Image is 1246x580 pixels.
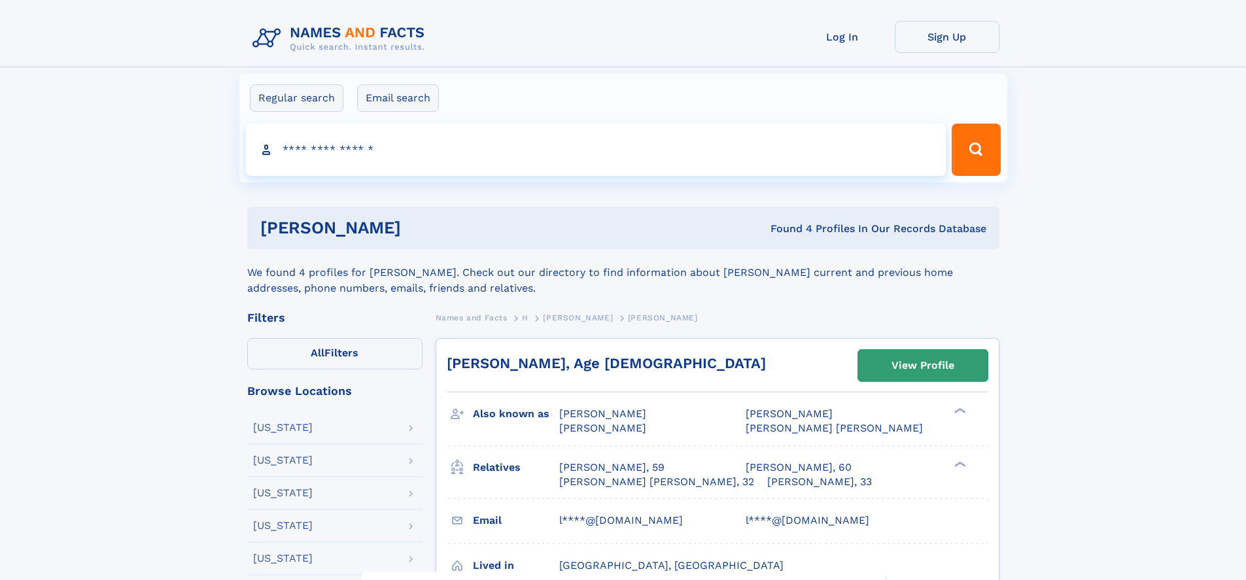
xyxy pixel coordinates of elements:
label: Regular search [250,84,343,112]
span: [PERSON_NAME] [559,422,646,434]
a: [PERSON_NAME], 33 [767,475,872,489]
h3: Relatives [473,456,559,479]
span: H [522,313,528,322]
label: Filters [247,338,423,369]
div: [US_STATE] [253,422,313,433]
div: Filters [247,312,423,324]
span: [PERSON_NAME] [559,407,646,420]
a: Sign Up [895,21,999,53]
a: [PERSON_NAME], 59 [559,460,665,475]
div: ❯ [951,407,967,415]
span: [PERSON_NAME] [746,407,833,420]
a: Names and Facts [436,309,508,326]
a: View Profile [858,350,988,381]
span: [GEOGRAPHIC_DATA], [GEOGRAPHIC_DATA] [559,559,784,571]
div: [US_STATE] [253,553,313,564]
div: [US_STATE] [253,488,313,498]
a: [PERSON_NAME] [543,309,613,326]
span: [PERSON_NAME] [543,313,613,322]
h1: [PERSON_NAME] [260,220,586,236]
div: We found 4 profiles for [PERSON_NAME]. Check out our directory to find information about [PERSON_... [247,249,999,296]
a: [PERSON_NAME], Age [DEMOGRAPHIC_DATA] [447,355,766,371]
div: View Profile [891,350,954,381]
h3: Email [473,509,559,532]
h3: Lived in [473,554,559,577]
label: Email search [357,84,439,112]
input: search input [246,124,946,176]
span: All [311,347,324,359]
div: ❯ [951,460,967,468]
span: [PERSON_NAME] [628,313,698,322]
a: [PERSON_NAME], 60 [746,460,852,475]
div: Found 4 Profiles In Our Records Database [585,222,986,236]
a: Log In [790,21,895,53]
h3: Also known as [473,403,559,425]
div: [US_STATE] [253,455,313,466]
img: Logo Names and Facts [247,21,436,56]
div: [US_STATE] [253,520,313,531]
button: Search Button [952,124,1000,176]
a: H [522,309,528,326]
a: [PERSON_NAME] [PERSON_NAME], 32 [559,475,754,489]
div: Browse Locations [247,385,423,397]
span: [PERSON_NAME] [PERSON_NAME] [746,422,923,434]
